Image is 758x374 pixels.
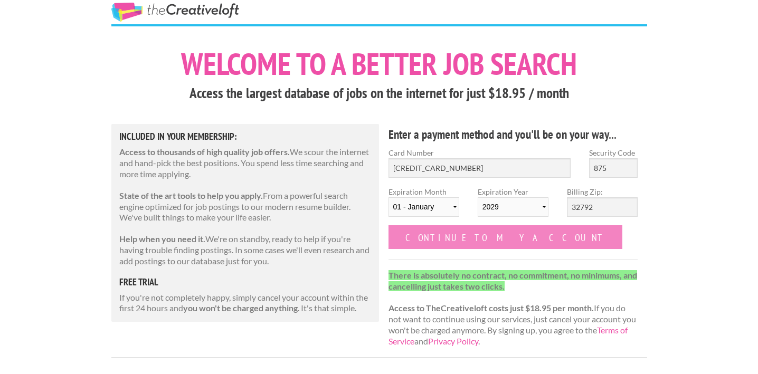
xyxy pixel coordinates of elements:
p: If you're not completely happy, simply cancel your account within the first 24 hours and . It's t... [119,292,372,314]
label: Expiration Month [389,186,459,225]
strong: you won't be charged anything [183,303,298,313]
strong: Help when you need it. [119,234,205,244]
label: Security Code [589,147,638,158]
h4: Enter a payment method and you'll be on your way... [389,126,638,143]
p: We scour the internet and hand-pick the best positions. You spend less time searching and more ti... [119,147,372,179]
strong: State of the art tools to help you apply. [119,190,263,200]
h1: Welcome to a better job search [111,49,647,79]
p: From a powerful search engine optimized for job postings to our modern resume builder. We've buil... [119,190,372,223]
p: We're on standby, ready to help if you're having trouble finding postings. In some cases we'll ev... [119,234,372,266]
label: Expiration Year [478,186,548,225]
a: Privacy Policy [428,336,478,346]
strong: Access to TheCreativeloft costs just $18.95 per month. [389,303,594,313]
h3: Access the largest database of jobs on the internet for just $18.95 / month [111,83,647,103]
a: Terms of Service [389,325,628,346]
h5: free trial [119,277,372,287]
p: If you do not want to continue using our services, just cancel your account you won't be charged ... [389,270,638,347]
select: Expiration Year [478,197,548,217]
h5: Included in Your Membership: [119,132,372,141]
strong: There is absolutely no contract, no commitment, no minimums, and cancelling just takes two clicks. [389,270,637,291]
a: The Creative Loft [111,3,239,22]
label: Card Number [389,147,571,158]
strong: Access to thousands of high quality job offers. [119,147,290,157]
input: Continue to my account [389,225,623,249]
select: Expiration Month [389,197,459,217]
label: Billing Zip: [567,186,638,197]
